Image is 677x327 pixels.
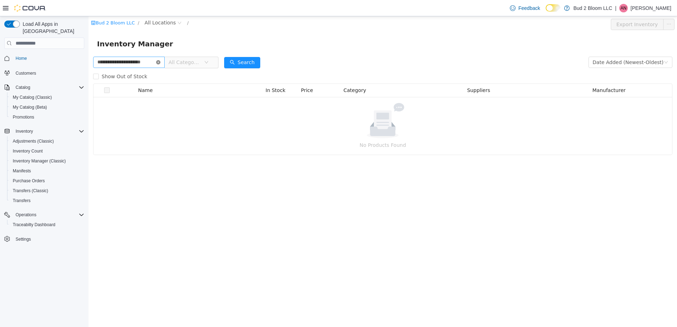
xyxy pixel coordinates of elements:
[7,186,87,196] button: Transfers (Classic)
[1,82,87,92] button: Catalog
[13,148,43,154] span: Inventory Count
[546,4,561,12] input: Dark Mode
[10,167,34,175] a: Manifests
[49,4,51,9] span: /
[631,4,671,12] p: [PERSON_NAME]
[13,114,34,120] span: Promotions
[7,166,87,176] button: Manifests
[2,4,46,9] a: icon: shopBud 2 Bloom LLC
[504,41,575,51] div: Date Added (Newest-Oldest)
[7,196,87,206] button: Transfers
[177,71,197,77] span: In Stock
[7,146,87,156] button: Inventory Count
[10,93,84,102] span: My Catalog (Classic)
[619,4,628,12] div: Angel Nieves
[13,235,34,243] a: Settings
[10,113,37,121] a: Promotions
[10,187,84,195] span: Transfers (Classic)
[1,68,87,78] button: Customers
[13,158,66,164] span: Inventory Manager (Classic)
[10,157,84,165] span: Inventory Manager (Classic)
[136,41,172,52] button: icon: searchSearch
[10,177,84,185] span: Purchase Orders
[16,236,31,242] span: Settings
[13,222,55,228] span: Traceabilty Dashboard
[615,4,616,12] p: |
[504,71,537,77] span: Manufacturer
[7,112,87,122] button: Promotions
[1,234,87,244] button: Settings
[7,156,87,166] button: Inventory Manager (Classic)
[10,57,62,63] span: Show Out of Stock
[7,102,87,112] button: My Catalog (Beta)
[13,83,84,92] span: Catalog
[14,5,46,12] img: Cova
[68,44,72,48] i: icon: close-circle
[16,128,33,134] span: Inventory
[13,211,39,219] button: Operations
[16,212,36,218] span: Operations
[10,220,84,229] span: Traceabilty Dashboard
[16,56,27,61] span: Home
[2,4,7,9] i: icon: shop
[10,157,69,165] a: Inventory Manager (Classic)
[575,44,580,49] i: icon: down
[10,187,51,195] a: Transfers (Classic)
[99,4,100,9] span: /
[7,176,87,186] button: Purchase Orders
[13,127,36,136] button: Inventory
[13,94,52,100] span: My Catalog (Classic)
[621,4,627,12] span: AN
[1,210,87,220] button: Operations
[13,188,48,194] span: Transfers (Classic)
[10,147,84,155] span: Inventory Count
[13,68,84,77] span: Customers
[10,103,84,111] span: My Catalog (Beta)
[13,178,45,184] span: Purchase Orders
[13,69,39,78] a: Customers
[13,125,575,133] p: No Products Found
[13,138,54,144] span: Adjustments (Classic)
[573,4,612,12] p: Bud 2 Bloom LLC
[80,42,112,50] span: All Categories
[7,136,87,146] button: Adjustments (Classic)
[13,54,30,63] a: Home
[10,113,84,121] span: Promotions
[8,22,89,33] span: Inventory Manager
[10,196,33,205] a: Transfers
[16,85,30,90] span: Catalog
[56,2,87,10] span: All Locations
[7,92,87,102] button: My Catalog (Classic)
[13,127,84,136] span: Inventory
[13,211,84,219] span: Operations
[507,1,543,15] a: Feedback
[13,54,84,63] span: Home
[10,103,50,111] a: My Catalog (Beta)
[10,137,84,145] span: Adjustments (Classic)
[255,71,278,77] span: Category
[13,198,30,203] span: Transfers
[13,83,33,92] button: Catalog
[50,71,64,77] span: Name
[212,71,224,77] span: Price
[1,53,87,63] button: Home
[575,2,586,14] button: icon: ellipsis
[10,147,46,155] a: Inventory Count
[10,177,48,185] a: Purchase Orders
[10,137,57,145] a: Adjustments (Classic)
[4,50,84,263] nav: Complex example
[116,44,120,49] i: icon: down
[518,5,540,12] span: Feedback
[16,70,36,76] span: Customers
[13,104,47,110] span: My Catalog (Beta)
[10,93,55,102] a: My Catalog (Classic)
[379,71,402,77] span: Suppliers
[13,235,84,243] span: Settings
[10,196,84,205] span: Transfers
[522,2,575,14] button: Export Inventory
[10,220,58,229] a: Traceabilty Dashboard
[7,220,87,230] button: Traceabilty Dashboard
[1,126,87,136] button: Inventory
[20,21,84,35] span: Load All Apps in [GEOGRAPHIC_DATA]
